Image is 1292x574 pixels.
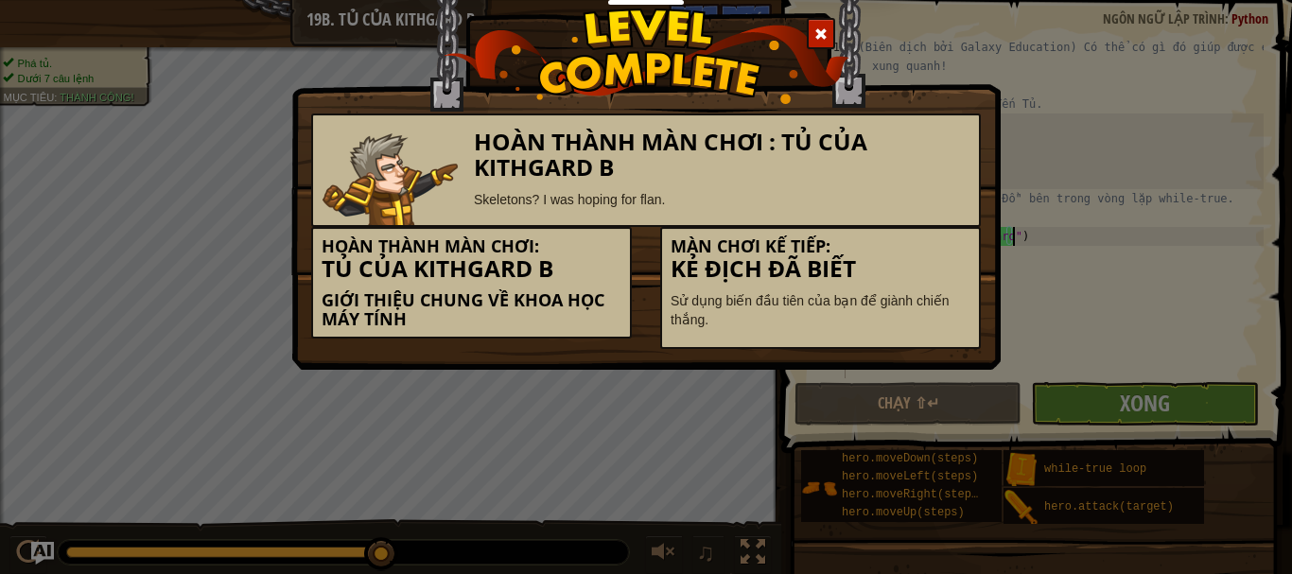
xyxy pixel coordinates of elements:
div: Skeletons? I was hoping for flan. [474,190,970,209]
h5: Hoàn thành màn chơi: [322,237,621,256]
p: Sử dụng biến đầu tiên của bạn để giành chiến thắng. [671,291,970,329]
img: level_complete.png [444,9,849,104]
h5: Giới thiệu chung về Khoa học máy tính [322,291,621,329]
h3: Kẻ địch đã biết [671,256,970,282]
h5: Màn chơi kế tiếp: [671,237,970,256]
img: knight.png [323,133,459,225]
h3: Tủ của Kithgard B [322,256,621,282]
h3: Hoàn thành màn chơi : Tủ của Kithgard B [474,130,970,181]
